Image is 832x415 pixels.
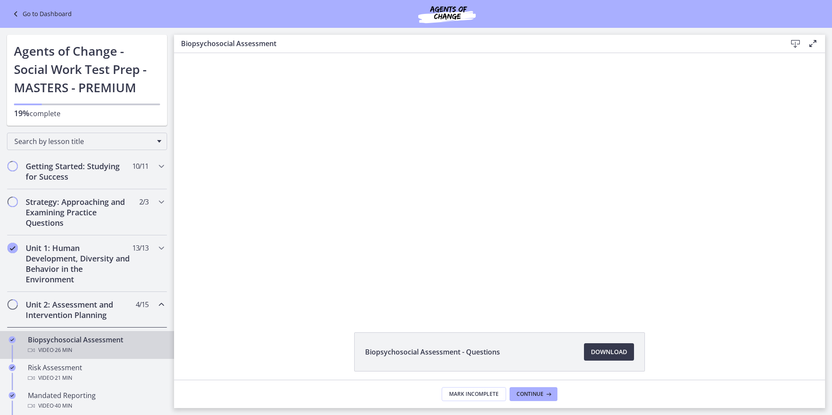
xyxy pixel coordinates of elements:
[517,391,543,398] span: Continue
[9,336,16,343] i: Completed
[10,9,72,19] a: Go to Dashboard
[54,345,72,355] span: · 26 min
[591,347,627,357] span: Download
[174,53,825,312] iframe: Video Lesson
[132,161,148,171] span: 10 / 11
[365,347,500,357] span: Biopsychosocial Assessment - Questions
[139,197,148,207] span: 2 / 3
[449,391,499,398] span: Mark Incomplete
[14,108,160,119] p: complete
[26,243,132,284] h2: Unit 1: Human Development, Diversity and Behavior in the Environment
[28,373,164,383] div: Video
[510,387,557,401] button: Continue
[54,373,72,383] span: · 21 min
[26,299,132,320] h2: Unit 2: Assessment and Intervention Planning
[14,42,160,97] h1: Agents of Change - Social Work Test Prep - MASTERS - PREMIUM
[26,197,132,228] h2: Strategy: Approaching and Examining Practice Questions
[28,335,164,355] div: Biopsychosocial Assessment
[584,343,634,361] a: Download
[14,137,153,146] span: Search by lesson title
[54,401,72,411] span: · 40 min
[442,387,506,401] button: Mark Incomplete
[9,392,16,399] i: Completed
[28,345,164,355] div: Video
[26,161,132,182] h2: Getting Started: Studying for Success
[28,401,164,411] div: Video
[7,133,167,150] div: Search by lesson title
[395,3,499,24] img: Agents of Change
[7,243,18,253] i: Completed
[132,243,148,253] span: 13 / 13
[28,362,164,383] div: Risk Assessment
[28,390,164,411] div: Mandated Reporting
[9,364,16,371] i: Completed
[14,108,30,118] span: 19%
[136,299,148,310] span: 4 / 15
[181,38,773,49] h3: Biopsychosocial Assessment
